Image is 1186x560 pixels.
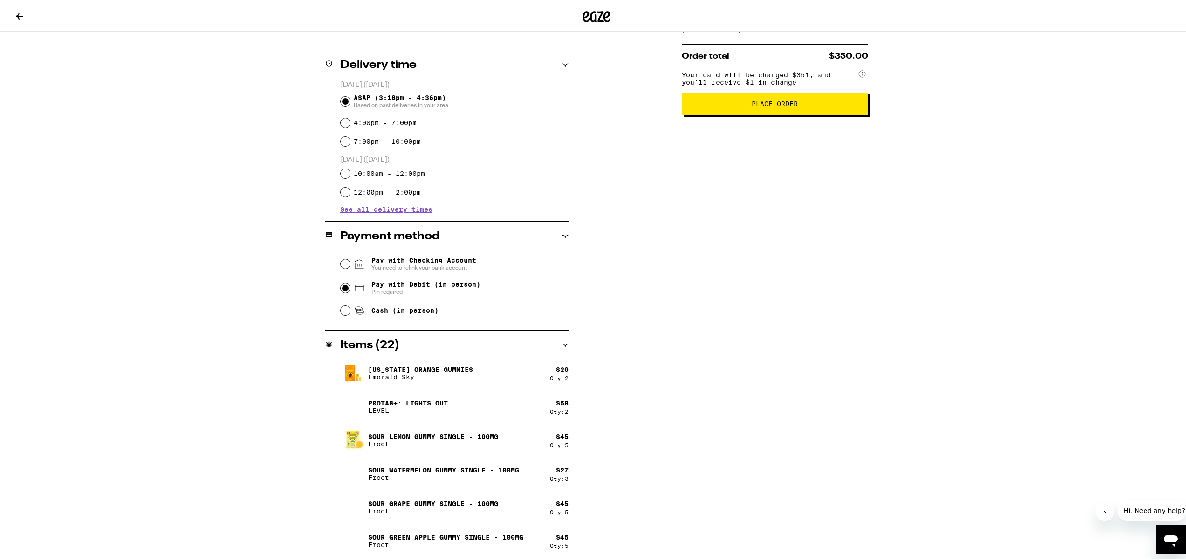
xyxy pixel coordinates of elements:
div: $ 45 [556,532,569,539]
div: $ 27 [556,465,569,472]
p: [DATE] ([DATE]) [341,79,569,88]
div: $ 45 [556,498,569,506]
label: 10:00am - 12:00pm [354,168,425,175]
img: ProTab+: Lights Out [340,392,366,418]
p: Froot [368,439,498,446]
img: Sour Lemon Gummy Single - 100mg [340,428,366,449]
div: Qty: 2 [550,373,569,379]
p: [DATE] ([DATE]) [341,154,569,162]
button: See all delivery times [340,204,432,211]
img: Sour Grape Gummy Single - 100mg [340,493,366,519]
h2: Items ( 22 ) [340,338,399,349]
span: Cash (in person) [371,305,439,312]
img: California Orange Gummies [340,358,366,385]
span: You need to relink your bank account [371,262,476,270]
h2: Payment method [340,229,439,240]
p: Froot [368,539,523,547]
span: Pin required [371,286,480,294]
p: Sour Watermelon Gummy Single - 100mg [368,465,519,472]
img: Sour Green Apple Gummy Single - 100mg [340,526,366,552]
p: [US_STATE] Orange Gummies [368,364,473,371]
img: Sour Watermelon Gummy Single - 100mg [340,459,366,485]
span: Pay with Checking Account [371,255,476,270]
p: We'll contact you at [PHONE_NUMBER] when we arrive [340,36,569,44]
div: $ 20 [556,364,569,371]
p: Emerald Sky [368,371,473,379]
h2: Delivery time [340,58,417,69]
label: 12:00pm - 2:00pm [354,187,421,194]
div: $ 45 [556,431,569,439]
div: Qty: 2 [550,407,569,413]
p: Sour Grape Gummy Single - 100mg [368,498,498,506]
p: Froot [368,506,498,513]
p: ProTab+: Lights Out [368,398,448,405]
span: Place Order [752,99,798,105]
span: $350.00 [829,50,868,59]
span: Your card will be charged $351, and you’ll receive $1 in change [682,66,857,84]
label: 7:00pm - 10:00pm [354,136,421,143]
span: ASAP (3:18pm - 4:36pm) [354,92,448,107]
div: Qty: 5 [550,541,569,547]
span: Order total [682,50,729,59]
button: Place Order [682,91,868,113]
iframe: Close message [1096,500,1114,519]
p: Sour Lemon Gummy Single - 100mg [368,431,498,439]
p: Sour Green Apple Gummy Single - 100mg [368,532,523,539]
span: Based on past deliveries in your area [354,100,448,107]
p: LEVEL [368,405,448,412]
iframe: Message from company [1118,499,1186,519]
div: Qty: 5 [550,440,569,446]
iframe: Button to launch messaging window [1156,523,1186,553]
label: 4:00pm - 7:00pm [354,117,417,125]
div: $ 58 [556,398,569,405]
span: Pay with Debit (in person) [371,279,480,286]
p: Froot [368,472,519,479]
div: Qty: 3 [550,474,569,480]
div: Qty: 5 [550,507,569,513]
